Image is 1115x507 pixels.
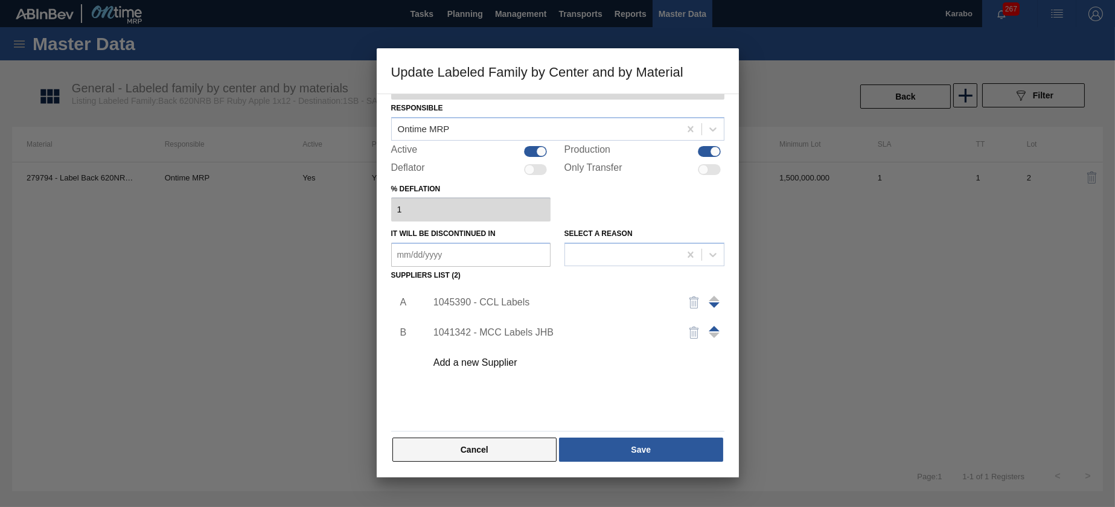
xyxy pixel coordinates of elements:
div: 1045390 - CCL Labels [433,297,670,308]
label: Suppliers list (2) [391,271,461,279]
div: Add a new Supplier [433,357,670,368]
span: Move up [709,302,720,308]
input: mm/dd/yyyy [391,243,551,267]
li: B [391,317,410,348]
label: Active [391,144,418,159]
label: % deflation [391,180,551,198]
label: Select a reason [564,229,633,238]
button: delete-icon [680,288,709,317]
label: It will be discontinued in [391,229,496,238]
img: delete-icon [687,295,701,310]
label: Deflator [391,162,425,177]
div: Ontime MRP [398,124,450,134]
button: Cancel [392,438,557,462]
button: delete-icon [680,318,709,347]
img: delete-icon [687,325,701,340]
li: A [391,287,410,317]
label: Responsible [391,104,443,112]
button: Save [559,438,723,462]
div: 1041342 - MCC Labels JHB [433,327,670,338]
label: Production [564,144,611,159]
span: Move up [709,326,720,331]
h3: Update Labeled Family by Center and by Material [377,48,739,94]
label: Only Transfer [564,162,622,177]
